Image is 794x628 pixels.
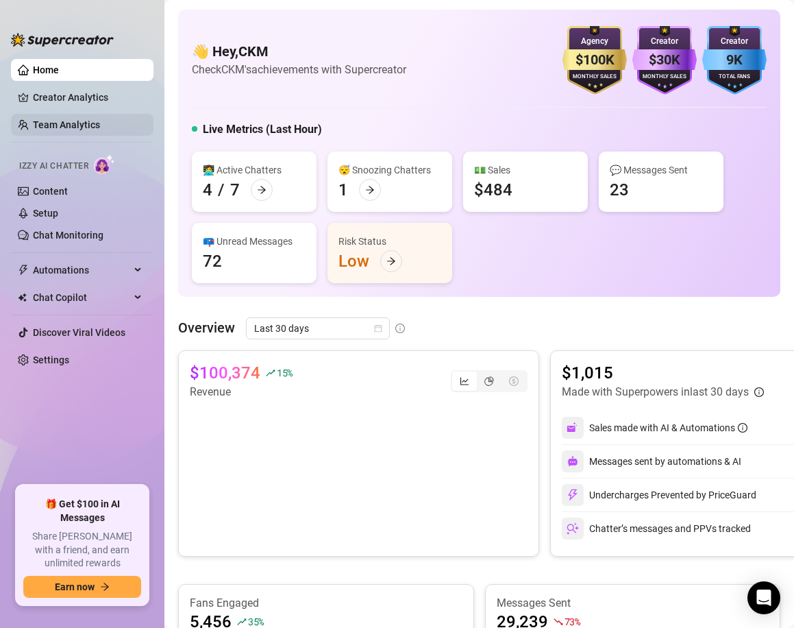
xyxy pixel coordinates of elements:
[562,450,741,472] div: Messages sent by automations & AI
[203,250,222,272] div: 72
[632,49,697,71] div: $30K
[702,73,767,82] div: Total Fans
[562,35,627,48] div: Agency
[55,581,95,592] span: Earn now
[738,423,747,433] span: info-circle
[395,324,405,333] span: info-circle
[567,422,579,434] img: svg%3e
[702,26,767,95] img: blue-badge-DgoSNQY1.svg
[203,179,212,201] div: 4
[338,179,348,201] div: 1
[338,234,441,249] div: Risk Status
[460,376,469,386] span: line-chart
[33,186,68,197] a: Content
[203,162,306,178] div: 👩‍💻 Active Chatters
[248,615,264,628] span: 35 %
[33,230,103,241] a: Chat Monitoring
[565,615,580,628] span: 73 %
[589,420,747,435] div: Sales made with AI & Automations
[33,354,69,365] a: Settings
[562,484,756,506] div: Undercharges Prevented by PriceGuard
[374,324,382,333] span: calendar
[190,596,462,611] article: Fans Engaged
[702,49,767,71] div: 9K
[33,64,59,75] a: Home
[11,33,114,47] img: logo-BBDzfeDw.svg
[192,61,406,78] article: Check CKM's achievements with Supercreator
[18,293,27,302] img: Chat Copilot
[567,456,578,467] img: svg%3e
[94,154,115,174] img: AI Chatter
[451,370,528,392] div: segmented control
[100,582,110,592] span: arrow-right
[567,489,579,501] img: svg%3e
[203,121,322,138] h5: Live Metrics (Last Hour)
[257,185,266,195] span: arrow-right
[190,384,293,400] article: Revenue
[632,73,697,82] div: Monthly Sales
[474,162,577,178] div: 💵 Sales
[33,86,142,108] a: Creator Analytics
[33,259,130,281] span: Automations
[277,366,293,379] span: 15 %
[365,185,375,195] span: arrow-right
[190,362,260,384] article: $100,374
[747,581,780,614] div: Open Intercom Messenger
[203,234,306,249] div: 📪 Unread Messages
[497,596,769,611] article: Messages Sent
[338,162,441,178] div: 😴 Snoozing Chatters
[23,530,141,570] span: Share [PERSON_NAME] with a friend, and earn unlimited rewards
[386,256,396,266] span: arrow-right
[754,387,764,397] span: info-circle
[702,35,767,48] div: Creator
[266,368,275,378] span: rise
[562,362,764,384] article: $1,015
[562,73,627,82] div: Monthly Sales
[23,498,141,524] span: 🎁 Get $100 in AI Messages
[192,42,406,61] h4: 👋 Hey, CKM
[610,179,629,201] div: 23
[562,384,749,400] article: Made with Superpowers in last 30 days
[484,376,494,386] span: pie-chart
[178,317,235,338] article: Overview
[230,179,240,201] div: 7
[509,376,519,386] span: dollar-circle
[632,35,697,48] div: Creator
[33,208,58,219] a: Setup
[562,49,627,71] div: $100K
[237,617,247,627] span: rise
[632,26,697,95] img: purple-badge-B9DA21FR.svg
[33,287,130,309] span: Chat Copilot
[23,576,141,598] button: Earn nowarrow-right
[474,179,512,201] div: $484
[554,617,563,627] span: fall
[562,518,751,540] div: Chatter’s messages and PPVs tracked
[18,265,29,276] span: thunderbolt
[254,318,382,339] span: Last 30 days
[33,327,125,338] a: Discover Viral Videos
[33,119,100,130] a: Team Analytics
[610,162,712,178] div: 💬 Messages Sent
[562,26,627,95] img: gold-badge-CigiZidd.svg
[19,160,88,173] span: Izzy AI Chatter
[567,522,579,535] img: svg%3e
